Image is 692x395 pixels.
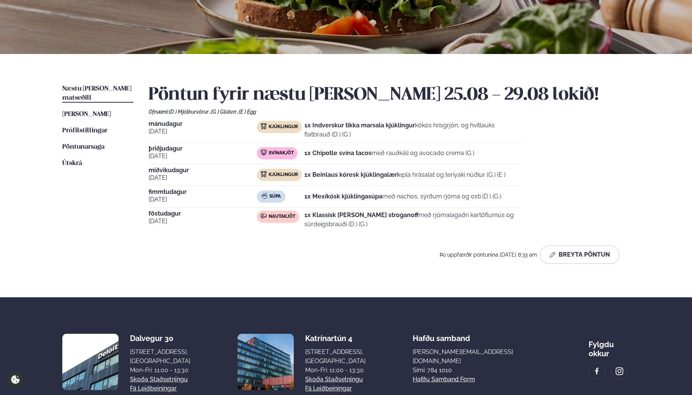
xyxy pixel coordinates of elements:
[304,170,505,179] p: epla hrásalat og teriyaki núðlur (G ) (E )
[304,149,474,158] p: með rauðkáli og avocado crema (G )
[261,171,267,177] img: chicken.svg
[149,127,257,136] span: [DATE]
[269,124,298,130] span: Kjúklingur
[169,109,211,115] span: (D ) Mjólkurvörur ,
[149,217,257,226] span: [DATE]
[62,159,82,168] a: Útskrá
[211,109,239,115] span: (G ) Glúten ,
[269,150,294,156] span: Svínakjöt
[413,375,475,384] a: Hafðu samband form
[589,363,605,379] a: image alt
[261,149,267,155] img: pork.svg
[305,375,363,384] a: Skoða staðsetningu
[413,328,470,343] span: Hafðu samband
[62,160,82,167] span: Útskrá
[304,171,399,178] strong: 1x Beinlaus kóresk kjúklingalæri
[149,195,257,204] span: [DATE]
[149,121,257,127] span: mánudagur
[304,193,382,200] strong: 1x Mexíkósk kjúklingasúpa
[62,110,111,119] a: [PERSON_NAME]
[269,214,295,220] span: Nautakjöt
[304,122,415,129] strong: 1x Indverskur tikka marsala kjúklingur
[62,84,133,103] a: Næstu [PERSON_NAME] matseðill
[62,86,131,101] span: Næstu [PERSON_NAME] matseðill
[261,213,267,219] img: beef.svg
[130,334,190,343] div: Dalvegur 30
[149,152,257,161] span: [DATE]
[615,367,624,376] img: image alt
[269,172,298,178] span: Kjúklingur
[130,366,190,375] div: Mon-Fri: 11:00 - 13:30
[149,189,257,195] span: fimmtudagur
[269,194,281,200] span: Súpa
[130,347,190,366] div: [STREET_ADDRESS], [GEOGRAPHIC_DATA]
[239,109,256,115] span: (E ) Egg
[261,123,267,129] img: chicken.svg
[304,149,372,157] strong: 1x Chipotle svína tacos
[305,334,366,343] div: Katrínartún 4
[304,211,418,219] strong: 1x Klassísk [PERSON_NAME] stroganoff
[238,334,294,390] img: image alt
[62,127,108,134] span: Prófílstillingar
[304,192,501,201] p: með nachos, sýrðum rjóma og osti (D ) (G )
[305,366,366,375] div: Mon-Fri: 11:00 - 13:30
[305,384,352,393] a: Fá leiðbeiningar
[540,246,619,264] button: Breyta Pöntun
[130,384,177,393] a: Fá leiðbeiningar
[62,126,108,135] a: Prófílstillingar
[149,211,257,217] span: föstudagur
[593,367,601,376] img: image alt
[130,375,188,384] a: Skoða staðsetningu
[62,143,105,152] a: Pöntunarsaga
[611,363,627,379] a: image alt
[62,334,119,390] img: image alt
[149,84,630,106] h2: Pöntun fyrir næstu [PERSON_NAME] 25.08 - 29.08 lokið!
[62,111,111,117] span: [PERSON_NAME]
[413,366,542,375] p: Sími: 784 1010
[149,109,630,115] div: Ofnæmi:
[149,167,257,173] span: miðvikudagur
[149,146,257,152] span: þriðjudagur
[62,144,105,150] span: Pöntunarsaga
[413,347,542,366] a: [PERSON_NAME][EMAIL_ADDRESS][DOMAIN_NAME]
[440,252,537,258] span: Þú uppfærðir pöntunina [DATE] 8:33 am
[149,173,257,182] span: [DATE]
[305,347,366,366] div: [STREET_ADDRESS], [GEOGRAPHIC_DATA]
[589,334,630,358] div: Fylgdu okkur
[8,372,23,387] a: Cookie settings
[261,193,268,199] img: soup.svg
[304,211,521,229] p: með rjómalagaðri kartöflumús og súrdeigsbrauði (D ) (G )
[304,121,521,139] p: kókos hrísgrjón, og hvítlauks flatbrauð (D ) (G )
